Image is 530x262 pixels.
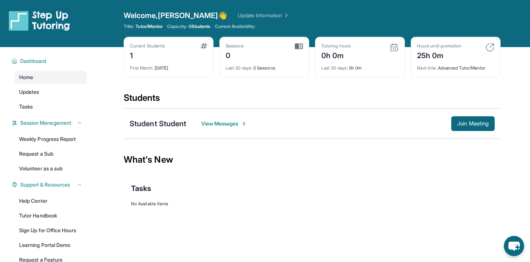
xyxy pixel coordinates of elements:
[417,61,494,71] div: Advanced Tutor/Mentor
[19,74,33,81] span: Home
[15,147,87,160] a: Request a Sub
[15,71,87,84] a: Home
[130,118,187,129] div: Student Student
[124,10,227,21] span: Welcome, [PERSON_NAME] 👋
[417,49,461,61] div: 25h 0m
[15,100,87,113] a: Tasks
[130,49,165,61] div: 1
[124,24,134,29] span: Title:
[295,43,303,50] img: card
[15,238,87,252] a: Learning Portal Demo
[135,24,163,29] span: Tutor/Mentor
[226,43,244,49] div: Sessions
[457,121,489,126] span: Join Meeting
[201,120,247,127] span: View Messages
[15,209,87,222] a: Tutor Handbook
[15,162,87,175] a: Volunteer as a sub
[282,12,289,19] img: Chevron Right
[167,24,187,29] span: Capacity:
[226,61,303,71] div: 0 Sessions
[19,88,39,96] span: Updates
[321,65,348,71] span: Last 30 days :
[130,43,165,49] div: Current Students
[390,43,399,52] img: card
[15,224,87,237] a: Sign Up for Office Hours
[451,116,495,131] button: Join Meeting
[226,65,252,71] span: Last 30 days :
[417,65,437,71] span: Next title :
[20,181,70,188] span: Support & Resources
[417,43,461,49] div: Hours until promotion
[131,201,493,207] div: No Available Items
[17,119,82,127] button: Session Management
[130,61,207,71] div: [DATE]
[321,49,351,61] div: 0h 0m
[15,132,87,146] a: Weekly Progress Report
[130,65,153,71] span: First Match :
[19,103,33,110] span: Tasks
[504,236,524,256] button: chat-button
[124,144,501,176] div: What's New
[20,119,71,127] span: Session Management
[226,49,244,61] div: 0
[321,61,399,71] div: 0h 0m
[17,57,82,65] button: Dashboard
[201,43,207,49] img: card
[9,10,70,31] img: logo
[20,57,46,65] span: Dashboard
[17,181,82,188] button: Support & Resources
[131,183,151,194] span: Tasks
[15,85,87,99] a: Updates
[238,12,289,19] a: Update Information
[485,43,494,52] img: card
[321,43,351,49] div: Tutoring hours
[124,92,501,108] div: Students
[241,121,247,127] img: Chevron-Right
[215,24,255,29] span: Current Availability:
[189,24,211,29] span: 0 Students
[15,194,87,208] a: Help Center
